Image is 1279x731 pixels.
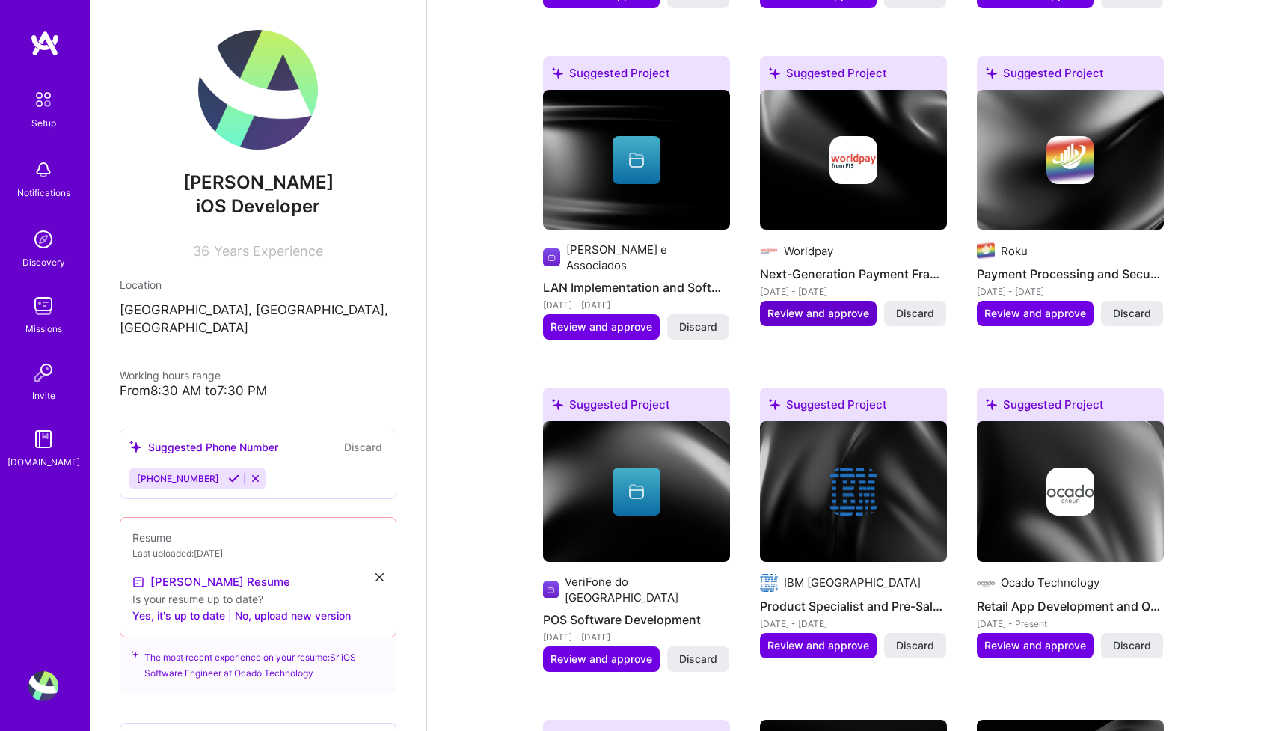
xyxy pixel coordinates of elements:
h4: Payment Processing and Security Enhancements [977,264,1164,284]
div: VeriFone do [GEOGRAPHIC_DATA] [565,574,729,605]
span: Resume [132,531,171,544]
img: Company logo [760,574,778,592]
img: cover [760,90,947,230]
i: icon SuggestedTeams [132,649,138,660]
div: [DATE] - [DATE] [760,284,947,299]
span: Review and approve [550,319,652,334]
span: Review and approve [767,638,869,653]
img: cover [977,90,1164,230]
img: cover [543,421,730,562]
span: Review and approve [550,652,652,667]
h4: Retail App Development and Quality Assurance [977,596,1164,616]
span: Discard [896,638,934,653]
span: 36 [193,243,209,259]
img: setup [28,84,59,115]
h4: POS Software Development [543,610,730,629]
div: Suggested Project [977,388,1164,427]
i: icon SuggestedTeams [552,399,563,410]
span: Discard [1113,638,1151,653]
button: Discard [340,438,387,456]
div: Location [120,277,396,293]
div: Suggested Project [543,56,730,96]
i: icon SuggestedTeams [769,399,780,410]
div: From 8:30 AM to 7:30 PM [120,383,396,399]
i: icon SuggestedTeams [552,67,563,79]
h4: Product Specialist and Pre-Sales Support [760,596,947,616]
div: [DATE] - [DATE] [543,297,730,313]
div: Suggested Project [760,56,947,96]
button: No, upload new version [235,607,351,625]
img: Resume [132,576,144,588]
div: The most recent experience on your resume: Sr iOS Software Engineer at Ocado Technology [120,628,396,693]
div: [DOMAIN_NAME] [7,454,80,470]
img: Company logo [760,242,778,260]
img: logo [30,30,60,57]
i: icon SuggestedTeams [769,67,780,79]
a: [PERSON_NAME] Resume [132,573,290,591]
span: Discard [1113,306,1151,321]
img: Company logo [977,242,995,260]
div: Notifications [17,185,70,201]
img: Company logo [829,136,877,184]
span: Discard [896,306,934,321]
div: Missions [25,321,62,337]
img: Company logo [829,468,877,516]
div: Discovery [22,254,65,270]
button: Yes, it's up to date [132,607,225,625]
img: discovery [28,224,58,254]
i: icon Close [375,573,384,581]
h4: Next-Generation Payment Framework Development [760,264,947,284]
img: guide book [28,424,58,454]
div: Invite [32,388,55,403]
div: Suggested Project [760,388,947,427]
div: [DATE] - [DATE] [543,629,730,645]
span: [PERSON_NAME] [120,171,396,194]
img: Invite [28,358,58,388]
img: Company logo [1046,136,1094,184]
div: Suggested Project [977,56,1164,96]
i: icon SuggestedTeams [986,67,997,79]
span: iOS Developer [196,195,320,217]
span: Discard [679,652,717,667]
img: Company logo [977,574,995,592]
div: Is your resume up to date? [132,591,384,607]
img: User Avatar [28,671,58,701]
div: Suggested Project [543,388,730,427]
div: Suggested Phone Number [129,439,278,455]
div: Roku [1001,243,1028,259]
img: bell [28,155,58,185]
div: [DATE] - Present [977,616,1164,631]
h4: LAN Implementation and Software Development [543,278,730,297]
i: icon SuggestedTeams [129,441,142,453]
img: Company logo [543,581,559,599]
div: Worldpay [784,243,833,259]
span: Review and approve [984,638,1086,653]
span: | [228,608,232,623]
img: cover [977,421,1164,562]
span: Years Experience [214,243,323,259]
i: Reject [250,473,261,484]
div: [DATE] - [DATE] [977,284,1164,299]
p: [GEOGRAPHIC_DATA], [GEOGRAPHIC_DATA], [GEOGRAPHIC_DATA] [120,302,396,337]
img: teamwork [28,291,58,321]
img: Company logo [543,248,561,266]
span: [PHONE_NUMBER] [137,473,219,484]
img: cover [760,421,947,562]
div: Setup [31,115,56,131]
div: [DATE] - [DATE] [760,616,947,631]
img: cover [543,90,730,230]
div: Ocado Technology [1001,575,1099,590]
img: User Avatar [198,30,318,150]
i: Accept [228,473,239,484]
span: Discard [679,319,717,334]
i: icon SuggestedTeams [986,399,997,410]
div: [PERSON_NAME] e Associados [566,242,729,273]
span: Review and approve [767,306,869,321]
div: Last uploaded: [DATE] [132,545,384,561]
span: Working hours range [120,369,221,382]
span: Review and approve [984,306,1086,321]
img: Company logo [1046,468,1094,516]
div: IBM [GEOGRAPHIC_DATA] [784,575,921,590]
